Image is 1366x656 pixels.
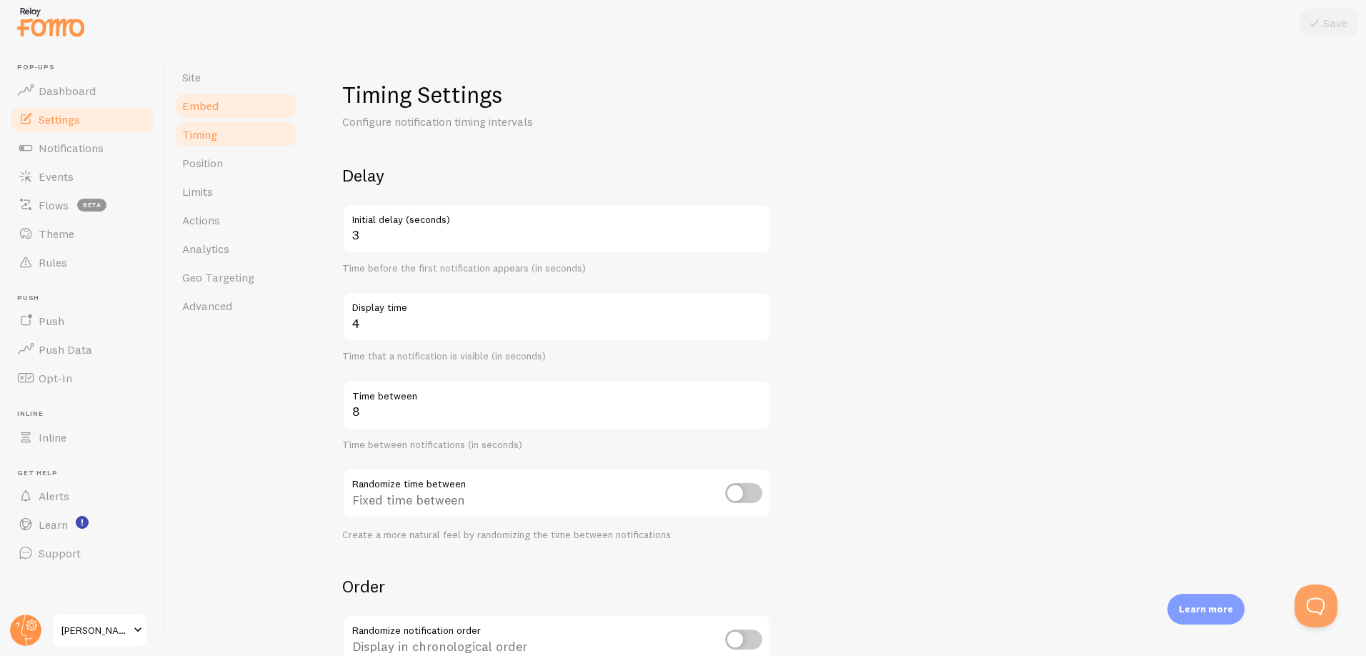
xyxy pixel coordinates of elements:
a: [PERSON_NAME] & Rue [51,613,148,647]
a: Settings [9,105,156,134]
span: Inline [17,409,156,419]
span: Limits [182,184,213,199]
a: Push Data [9,335,156,364]
div: Learn more [1167,594,1245,625]
a: Limits [174,177,299,206]
a: Analytics [174,234,299,263]
span: Rules [39,255,67,269]
span: Push [39,314,64,328]
div: Time that a notification is visible (in seconds) [342,350,771,363]
span: Geo Targeting [182,270,254,284]
h1: Timing Settings [342,80,771,109]
a: Push [9,307,156,335]
p: Configure notification timing intervals [342,114,685,130]
div: Time between notifications (in seconds) [342,439,771,452]
div: Create a more natural feel by randomizing the time between notifications [342,529,771,542]
span: Site [182,70,201,84]
span: Pop-ups [17,63,156,72]
label: Time between [342,380,771,404]
a: Dashboard [9,76,156,105]
span: Embed [182,99,219,113]
span: Actions [182,213,220,227]
h2: Order [342,575,771,597]
span: Support [39,546,81,560]
span: Notifications [39,141,104,155]
a: Notifications [9,134,156,162]
span: Settings [39,112,80,126]
a: Geo Targeting [174,263,299,292]
span: beta [77,199,106,212]
a: Alerts [9,482,156,510]
iframe: Help Scout Beacon - Open [1295,585,1337,627]
a: Advanced [174,292,299,320]
a: Position [174,149,299,177]
span: Timing [182,127,217,141]
span: Advanced [182,299,232,313]
a: Flows beta [9,191,156,219]
span: Theme [39,227,74,241]
svg: <p>Watch New Feature Tutorials!</p> [76,516,89,529]
span: Learn [39,517,68,532]
span: Events [39,169,74,184]
img: fomo-relay-logo-orange.svg [15,4,86,40]
h2: Delay [342,164,771,187]
div: Fixed time between [342,468,771,520]
a: Site [174,63,299,91]
a: Embed [174,91,299,120]
span: [PERSON_NAME] & Rue [61,622,129,639]
a: Inline [9,423,156,452]
a: Events [9,162,156,191]
a: Rules [9,248,156,277]
span: Analytics [182,242,229,256]
label: Display time [342,292,771,316]
a: Opt-In [9,364,156,392]
p: Learn more [1179,602,1233,616]
a: Timing [174,120,299,149]
span: Dashboard [39,84,96,98]
a: Theme [9,219,156,248]
span: Position [182,156,223,170]
span: Push [17,294,156,303]
span: Flows [39,198,69,212]
a: Learn [9,510,156,539]
span: Get Help [17,469,156,478]
span: Inline [39,430,66,444]
span: Push Data [39,342,92,357]
a: Actions [174,206,299,234]
a: Support [9,539,156,567]
label: Initial delay (seconds) [342,204,771,228]
span: Opt-In [39,371,72,385]
div: Time before the first notification appears (in seconds) [342,262,771,275]
span: Alerts [39,489,69,503]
